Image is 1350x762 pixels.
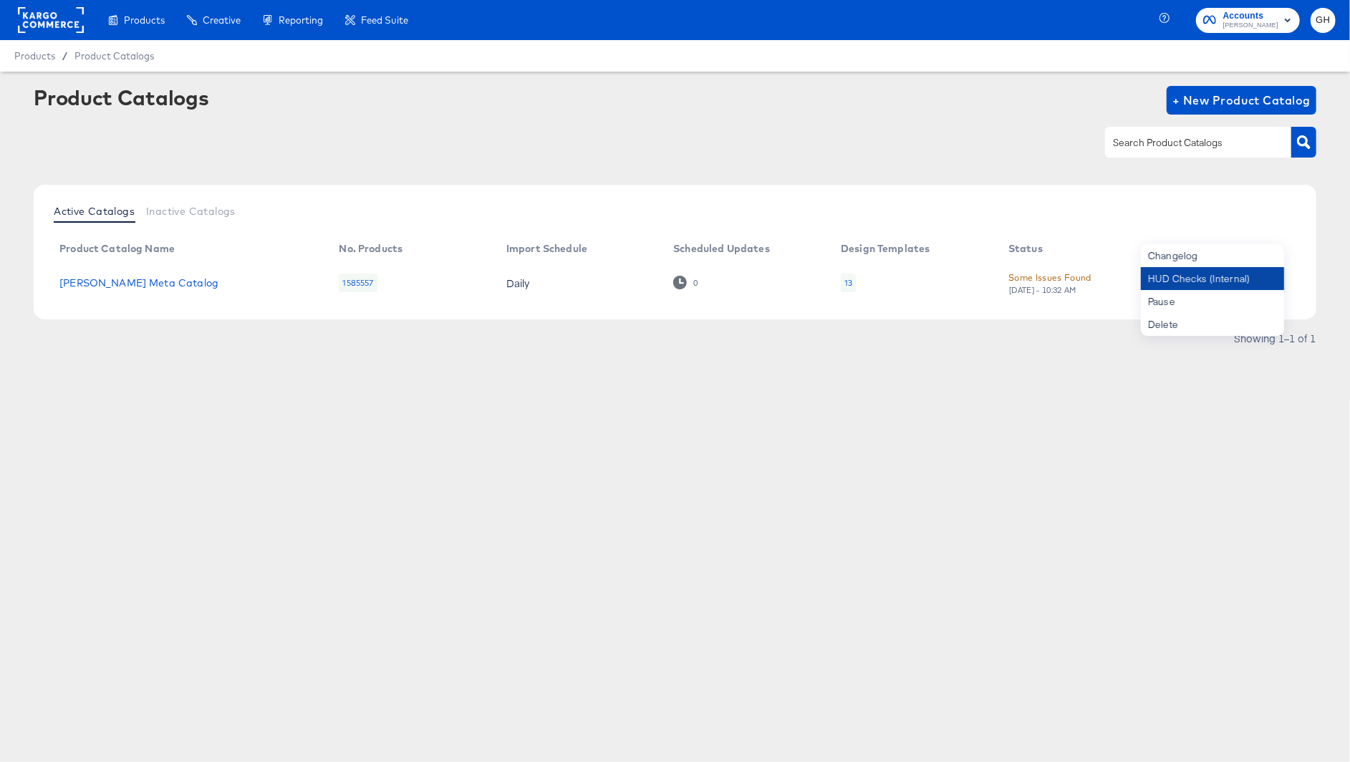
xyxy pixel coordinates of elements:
div: Product Catalogs [34,86,208,109]
button: + New Product Catalog [1167,86,1316,115]
button: Some Issues Found[DATE] - 10:32 AM [1008,270,1091,295]
div: 13 [841,274,856,292]
div: 0 [673,276,698,289]
div: Import Schedule [506,243,587,254]
div: Scheduled Updates [673,243,770,254]
a: [PERSON_NAME] Meta Catalog [59,277,218,289]
button: Accounts[PERSON_NAME] [1196,8,1300,33]
span: GH [1316,12,1330,29]
span: + New Product Catalog [1172,90,1311,110]
span: Products [14,50,55,62]
span: / [55,50,74,62]
div: Pause [1141,290,1284,313]
div: 13 [844,277,852,289]
span: Reporting [279,14,323,26]
div: Product Catalog Name [59,243,175,254]
div: Some Issues Found [1008,270,1091,285]
div: No. Products [339,243,402,254]
span: Accounts [1223,9,1278,24]
div: Changelog [1141,244,1284,267]
div: Showing 1–1 of 1 [1233,333,1316,343]
div: HUD Checks (Internal) [1141,267,1284,290]
span: Active Catalogs [54,206,135,217]
th: More [1247,238,1301,261]
span: Products [124,14,165,26]
div: 1585557 [339,274,377,292]
div: Delete [1141,313,1284,336]
th: Action [1166,238,1248,261]
div: 0 [693,278,699,288]
span: Inactive Catalogs [146,206,236,217]
div: Design Templates [841,243,930,254]
div: [DATE] - 10:32 AM [1008,285,1077,295]
span: [PERSON_NAME] [1223,20,1278,32]
span: Feed Suite [361,14,408,26]
td: Daily [495,261,662,305]
a: Product Catalogs [74,50,154,62]
th: Status [997,238,1166,261]
button: GH [1311,8,1336,33]
input: Search Product Catalogs [1111,135,1263,151]
span: Creative [203,14,241,26]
